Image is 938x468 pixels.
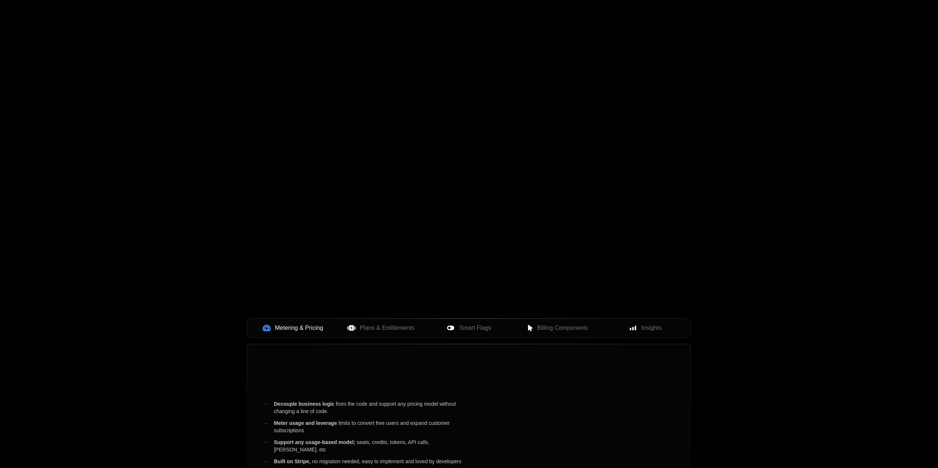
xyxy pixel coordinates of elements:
[265,419,474,434] div: limits to convert free users and expand customer subscriptions
[274,458,311,464] span: Built on Stripe,
[265,458,474,465] div: no migration needed, easy to implement and loved by developers
[337,320,425,336] button: Plans & Entitlements
[459,324,491,332] span: Smart Flags
[274,439,355,445] span: Support any usage-based model;
[641,324,662,332] span: Insights
[275,324,323,332] span: Metering & Pricing
[249,320,337,336] button: Metering & Pricing
[601,320,689,336] button: Insights
[274,401,334,407] span: Decouple business logic
[274,420,337,426] span: Meter usage and leverage
[425,320,513,336] button: Smart Flags
[265,400,474,415] div: from the code and support any pricing model without changing a line of code.
[513,320,601,336] button: Billing Components
[537,324,588,332] span: Billing Components
[360,324,415,332] span: Plans & Entitlements
[265,439,474,453] div: seats, credits, tokens, API calls, [PERSON_NAME], etc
